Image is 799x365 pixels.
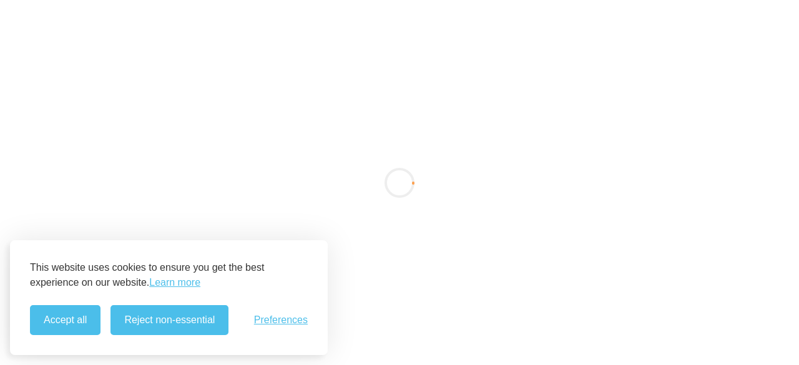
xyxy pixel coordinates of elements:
button: Toggle preferences [254,314,308,326]
button: Reject non-essential [110,305,228,335]
p: This website uses cookies to ensure you get the best experience on our website. [30,260,308,290]
a: Learn more [149,275,200,290]
button: Accept all cookies [30,305,100,335]
span: Preferences [254,314,308,326]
